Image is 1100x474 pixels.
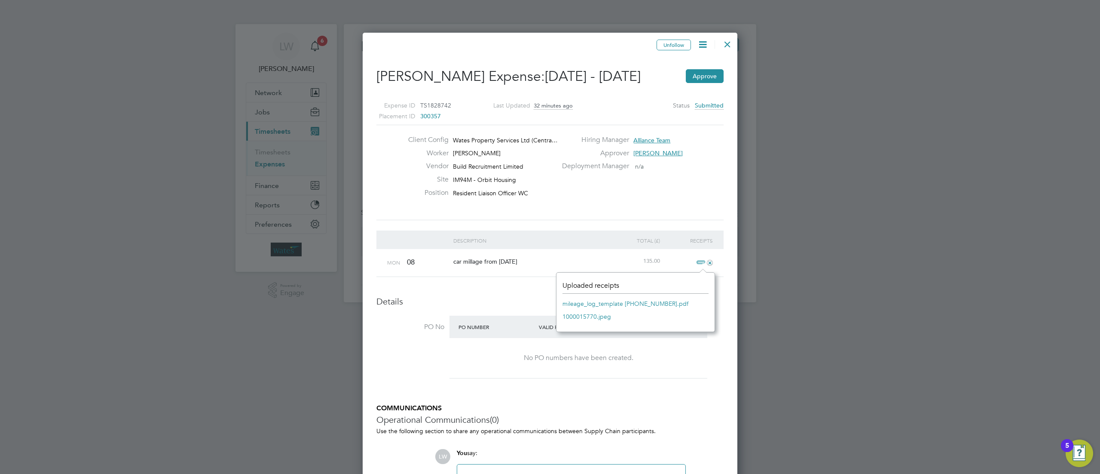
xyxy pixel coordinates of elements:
div: Total (£) [609,231,662,250]
a: 1000015770.jpeg [562,310,611,323]
span: TS1828742 [420,102,451,109]
i: + [706,259,714,267]
span: Resident Liaison Officer WC [453,189,528,197]
div: Description [451,231,610,250]
button: Approve [686,69,724,83]
span: (0) [490,414,499,425]
button: Open Resource Center, 5 new notifications [1066,440,1093,467]
span: Mon [387,259,400,266]
h3: Details [376,296,724,307]
label: Placement ID [366,111,415,122]
a: mileage_log_template [PHONE_NUMBER].pdf [562,297,688,310]
label: Expense ID [366,100,415,111]
span: car millage from [DATE] [453,258,517,265]
label: Site [401,175,449,184]
label: Deployment Manager [557,162,629,171]
span: IM94M - Orbit Housing [453,176,516,184]
label: Status [673,100,690,111]
span: You [457,449,467,457]
div: PO Number [456,319,537,335]
div: Valid From [537,319,587,335]
span: [DATE] - [DATE] [545,68,641,85]
label: Last Updated [481,100,530,111]
span: Wates Property Services Ltd (Centra… [453,136,558,144]
span: [PERSON_NAME] [453,149,501,157]
span: Build Recruitment Limited [453,163,523,170]
label: Approver [557,149,629,158]
span: 135.00 [643,257,660,265]
span: 08 [407,258,415,267]
label: Hiring Manager [557,135,629,145]
p: Use the following section to share any operational communications between Supply Chain participants. [376,427,724,435]
span: Submitted [695,102,724,110]
span: 300357 [420,112,441,120]
h2: [PERSON_NAME] Expense: [376,68,724,86]
button: Unfollow [657,40,691,51]
span: Alliance Team [633,136,670,144]
span: 32 minutes ago [534,102,573,110]
div: Receipts [662,231,715,250]
span: n/a [635,163,644,170]
div: 5 [1065,446,1069,457]
h5: COMMUNICATIONS [376,404,724,413]
div: say: [457,449,686,464]
label: PO No [376,323,444,332]
span: LW [435,449,450,464]
h3: Operational Communications [376,414,724,425]
label: Worker [401,149,449,158]
label: Vendor [401,162,449,171]
span: [PERSON_NAME] [633,149,683,157]
label: Position [401,188,449,197]
div: No PO numbers have been created. [458,354,699,363]
header: Uploaded receipts [562,281,709,294]
label: Client Config [401,135,449,145]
